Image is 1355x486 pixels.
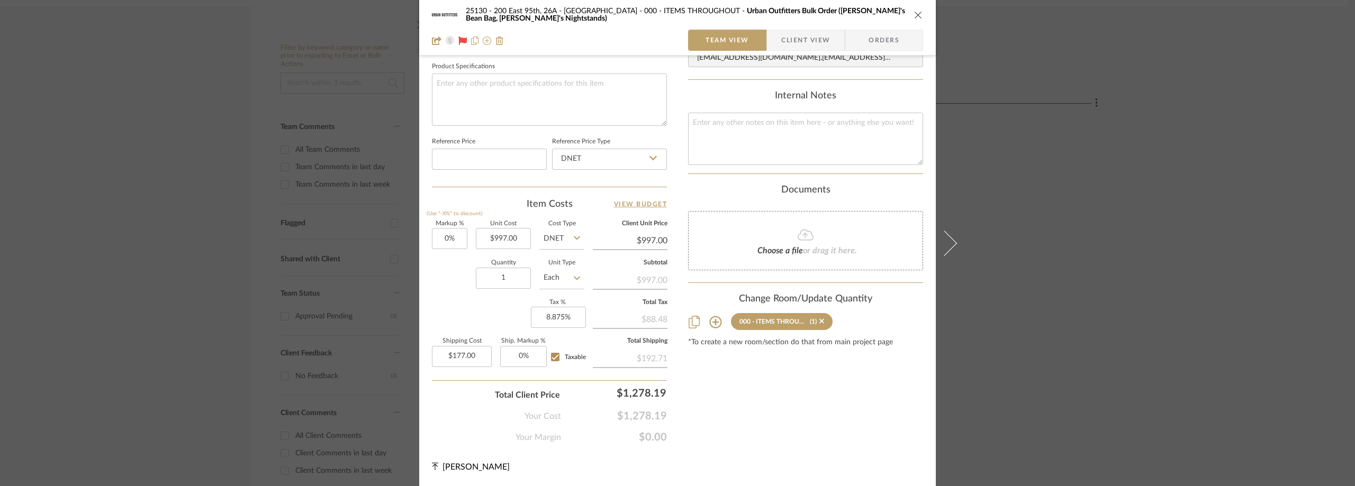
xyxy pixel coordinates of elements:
span: Client View [781,30,830,51]
div: *To create a new room/section do that from main project page [688,338,923,347]
img: a3e21da6-a0f4-4761-9460-f71e1113275f_48x40.jpg [432,4,457,25]
span: Your Margin [516,431,561,444]
span: 000 - ITEMS THROUGHOUT [644,7,747,15]
a: View Budget [614,198,667,210]
label: Reference Price [432,139,475,144]
div: Change Room/Update Quantity [688,294,923,305]
label: Total Tax [593,300,667,305]
div: $88.48 [593,309,667,328]
span: Choose a file [757,246,803,255]
label: Shipping Cost [432,338,492,344]
label: Tax % [531,300,584,305]
div: Documents [688,185,923,196]
div: $1,278.19 [565,382,671,404]
div: Item Costs [432,198,667,210]
label: Cost Type [539,221,584,226]
label: Total Shipping [593,338,667,344]
div: Internal Notes [688,90,923,102]
div: $192.71 [593,348,667,367]
label: Subtotal [593,260,667,265]
img: Remove from project [495,36,504,45]
span: or drag it here. [803,246,857,255]
span: Total Client Price [495,389,560,401]
span: 25130 - 200 East 95th, 26A - [GEOGRAPHIC_DATA] [466,7,644,15]
label: Unit Cost [476,221,531,226]
span: Orders [857,30,911,51]
span: Your Cost [525,410,561,423]
label: Client Unit Price [593,221,667,226]
div: 000 - ITEMS THROUGHOUT [739,318,807,325]
span: $1,278.19 [561,410,667,423]
label: Markup % [432,221,467,226]
label: Ship. Markup % [500,338,547,344]
span: $0.00 [561,431,667,444]
div: (1) [810,318,817,325]
label: Reference Price Type [552,139,610,144]
label: Unit Type [539,260,584,265]
span: Taxable [565,354,586,360]
span: Team View [706,30,749,51]
span: [PERSON_NAME] [442,463,510,471]
div: $997.00 [593,270,667,289]
label: Quantity [476,260,531,265]
span: Urban Outfitters Bulk Order ([PERSON_NAME]'s Bean Bag, [PERSON_NAME]'s Nightstands) [466,7,905,22]
label: Product Specifications [432,64,495,69]
button: close [914,10,923,20]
